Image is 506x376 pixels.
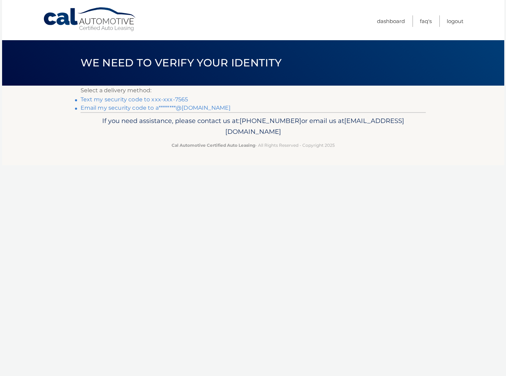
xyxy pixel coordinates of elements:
[81,56,282,69] span: We need to verify your identity
[85,142,421,149] p: - All Rights Reserved - Copyright 2025
[81,104,231,111] a: Email my security code to a********@[DOMAIN_NAME]
[43,7,137,32] a: Cal Automotive
[447,15,463,27] a: Logout
[172,143,255,148] strong: Cal Automotive Certified Auto Leasing
[240,117,301,125] span: [PHONE_NUMBER]
[420,15,432,27] a: FAQ's
[81,86,426,95] p: Select a delivery method:
[81,96,188,103] a: Text my security code to xxx-xxx-7565
[85,115,421,138] p: If you need assistance, please contact us at: or email us at
[377,15,405,27] a: Dashboard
